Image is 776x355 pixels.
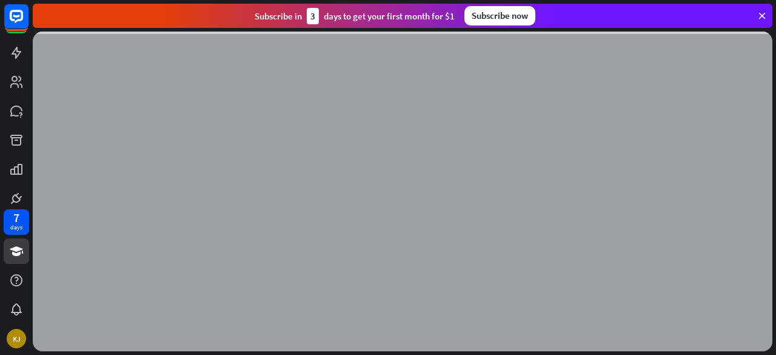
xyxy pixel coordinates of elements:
[10,223,22,232] div: days
[464,6,535,25] div: Subscribe now
[13,212,19,223] div: 7
[7,329,26,348] div: KJ
[307,8,319,24] div: 3
[4,209,29,235] a: 7 days
[255,8,455,24] div: Subscribe in days to get your first month for $1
